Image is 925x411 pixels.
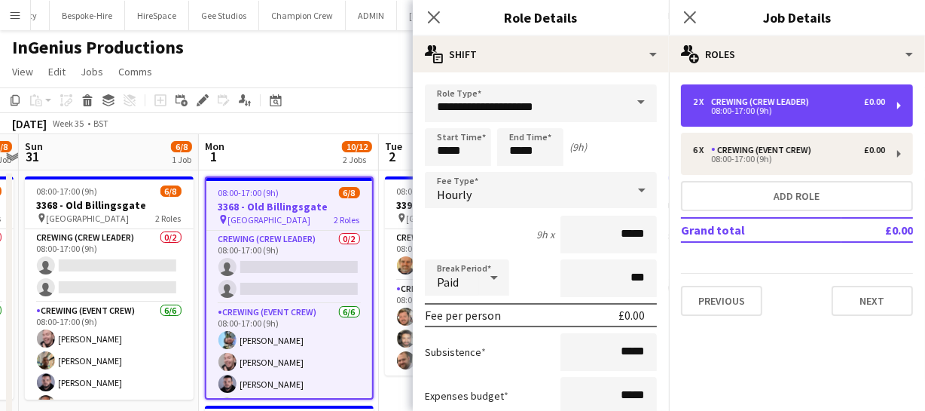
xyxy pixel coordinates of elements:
[12,65,33,78] span: View
[205,140,224,153] span: Mon
[397,1,486,30] button: [PERSON_NAME]
[864,97,885,107] div: £0.00
[618,308,645,323] div: £0.00
[425,389,508,403] label: Expenses budget
[189,1,259,30] button: Gee Studios
[413,8,669,27] h3: Role Details
[711,145,817,155] div: Crewing (Event Crew)
[48,65,66,78] span: Edit
[206,200,372,213] h3: 3368 - Old Billingsgate
[342,141,372,152] span: 10/12
[711,97,815,107] div: Crewing (Crew Leader)
[25,198,194,212] h3: 3368 - Old Billingsgate
[25,140,43,153] span: Sun
[206,231,372,304] app-card-role: Crewing (Crew Leader)0/208:00-17:00 (9h)
[864,145,885,155] div: £0.00
[42,62,72,81] a: Edit
[397,186,462,197] span: 08:00-18:00 (10h)
[125,1,189,30] button: HireSpace
[693,107,885,115] div: 08:00-17:00 (9h)
[385,229,554,281] app-card-role: Crewing (Crew Leader)1/108:00-18:00 (10h)[PERSON_NAME]
[681,181,913,211] button: Add role
[228,214,311,225] span: [GEOGRAPHIC_DATA]
[343,154,371,165] div: 2 Jobs
[12,36,184,59] h1: InGenius Productions
[160,186,182,197] span: 6/8
[346,1,397,30] button: ADMIN
[93,118,108,129] div: BST
[203,148,224,165] span: 1
[681,286,762,316] button: Previous
[12,116,47,131] div: [DATE]
[385,198,554,212] h3: 3399 - [GEOGRAPHIC_DATA]
[50,118,87,129] span: Week 35
[385,176,554,376] app-job-card: 08:00-18:00 (10h)4/43399 - [GEOGRAPHIC_DATA] [GEOGRAPHIC_DATA]2 RolesCrewing (Crew Leader)1/108:0...
[413,36,669,72] div: Shift
[112,62,158,81] a: Comms
[425,345,486,359] label: Subsistence
[693,145,711,155] div: 6 x
[385,140,402,153] span: Tue
[383,148,402,165] span: 2
[385,281,554,376] app-card-role: Crewing (Event Crew)3/308:00-18:00 (10h)[PERSON_NAME][PERSON_NAME][PERSON_NAME]
[156,213,182,224] span: 2 Roles
[81,65,103,78] span: Jobs
[171,141,192,152] span: 6/8
[23,148,43,165] span: 31
[841,218,913,242] td: £0.00
[536,228,554,241] div: 9h x
[218,187,279,198] span: 08:00-17:00 (9h)
[437,275,459,290] span: Paid
[437,187,472,202] span: Hourly
[259,1,346,30] button: Champion Crew
[669,36,925,72] div: Roles
[425,308,501,323] div: Fee per person
[334,214,360,225] span: 2 Roles
[339,187,360,198] span: 6/8
[681,218,841,242] td: Grand total
[693,97,711,107] div: 2 x
[205,176,374,400] app-job-card: 08:00-17:00 (9h)6/83368 - Old Billingsgate [GEOGRAPHIC_DATA]2 RolesCrewing (Crew Leader)0/208:00-...
[569,140,587,154] div: (9h)
[6,62,39,81] a: View
[118,65,152,78] span: Comms
[25,176,194,400] app-job-card: 08:00-17:00 (9h)6/83368 - Old Billingsgate [GEOGRAPHIC_DATA]2 RolesCrewing (Crew Leader)0/208:00-...
[172,154,191,165] div: 1 Job
[25,229,194,302] app-card-role: Crewing (Crew Leader)0/208:00-17:00 (9h)
[37,186,98,197] span: 08:00-17:00 (9h)
[669,8,925,27] h3: Job Details
[50,1,125,30] button: Bespoke-Hire
[75,62,109,81] a: Jobs
[407,213,490,224] span: [GEOGRAPHIC_DATA]
[832,286,913,316] button: Next
[693,155,885,163] div: 08:00-17:00 (9h)
[47,213,130,224] span: [GEOGRAPHIC_DATA]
